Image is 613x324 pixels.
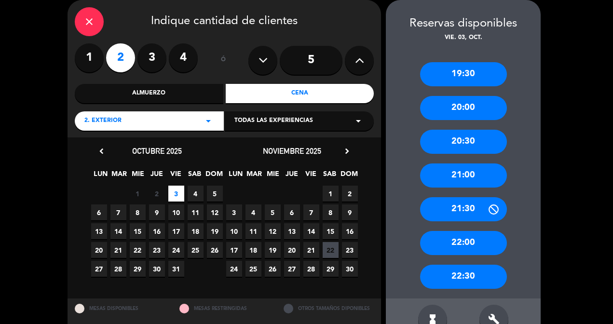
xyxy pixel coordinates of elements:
span: Todas las experiencias [234,116,313,126]
span: 19 [265,242,281,258]
span: 24 [226,261,242,277]
span: 14 [110,223,126,239]
div: Almuerzo [75,84,223,103]
span: 21 [303,242,319,258]
div: Indique cantidad de clientes [75,7,374,36]
span: 25 [245,261,261,277]
span: 20 [284,242,300,258]
span: 2 [149,186,165,202]
span: 5 [207,186,223,202]
span: 26 [265,261,281,277]
span: LUN [228,168,244,184]
span: 17 [168,223,184,239]
div: OTROS TAMAÑOS DIPONIBLES [276,298,381,319]
span: VIE [168,168,184,184]
span: 10 [168,204,184,220]
span: 6 [284,204,300,220]
span: 6 [91,204,107,220]
div: vie. 03, oct. [386,33,541,43]
div: 19:30 [420,62,507,86]
span: octubre 2025 [132,146,182,156]
span: 4 [245,204,261,220]
span: 26 [207,242,223,258]
span: 28 [303,261,319,277]
span: 15 [323,223,339,239]
span: 4 [188,186,204,202]
div: MESAS DISPONIBLES [68,298,172,319]
span: 12 [207,204,223,220]
span: 29 [130,261,146,277]
span: 13 [91,223,107,239]
span: 16 [342,223,358,239]
span: 16 [149,223,165,239]
div: 21:00 [420,163,507,188]
span: 27 [91,261,107,277]
span: SAB [322,168,338,184]
span: 1 [130,186,146,202]
div: 21:30 [420,197,507,221]
span: 5 [265,204,281,220]
span: 31 [168,261,184,277]
span: MIE [130,168,146,184]
span: 8 [323,204,339,220]
span: 7 [303,204,319,220]
span: 23 [342,242,358,258]
div: MESAS RESTRINGIDAS [172,298,277,319]
span: 28 [110,261,126,277]
span: MIE [265,168,281,184]
span: noviembre 2025 [263,146,321,156]
span: 17 [226,242,242,258]
span: VIE [303,168,319,184]
div: Cena [226,84,374,103]
div: 20:30 [420,130,507,154]
span: 12 [265,223,281,239]
span: 22 [130,242,146,258]
i: arrow_drop_down [353,115,364,127]
div: 20:00 [420,96,507,120]
div: ó [207,43,239,77]
span: JUE [284,168,300,184]
div: 22:30 [420,265,507,289]
span: 15 [130,223,146,239]
span: 25 [188,242,204,258]
div: Reservas disponibles [386,14,541,33]
span: 23 [149,242,165,258]
span: 14 [303,223,319,239]
div: 22:00 [420,231,507,255]
span: MAR [111,168,127,184]
span: 22 [323,242,339,258]
span: 29 [323,261,339,277]
i: close [83,16,95,27]
span: 19 [207,223,223,239]
span: 9 [149,204,165,220]
span: 9 [342,204,358,220]
label: 1 [75,43,104,72]
span: 10 [226,223,242,239]
span: MAR [246,168,262,184]
span: 24 [168,242,184,258]
span: 11 [245,223,261,239]
label: 2 [106,43,135,72]
span: 30 [149,261,165,277]
span: 20 [91,242,107,258]
span: LUN [93,168,109,184]
label: 3 [137,43,166,72]
span: 30 [342,261,358,277]
span: DOM [205,168,221,184]
span: 1 [323,186,339,202]
span: 13 [284,223,300,239]
i: arrow_drop_down [203,115,214,127]
span: 18 [245,242,261,258]
span: 2 [342,186,358,202]
span: 27 [284,261,300,277]
span: 18 [188,223,204,239]
span: 3 [226,204,242,220]
span: DOM [341,168,356,184]
label: 4 [169,43,198,72]
span: 3 [168,186,184,202]
span: SAB [187,168,203,184]
span: 11 [188,204,204,220]
span: 21 [110,242,126,258]
span: 2. Exterior [84,116,122,126]
span: 8 [130,204,146,220]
